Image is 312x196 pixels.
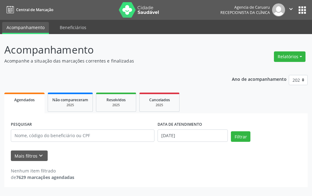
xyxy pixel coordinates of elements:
[4,58,217,64] p: Acompanhe a situação das marcações correntes e finalizadas
[232,75,287,83] p: Ano de acompanhamento
[4,5,53,15] a: Central de Marcação
[285,3,297,16] button: 
[149,97,170,102] span: Cancelados
[16,7,53,12] span: Central de Marcação
[297,5,308,15] button: apps
[220,10,270,15] span: Recepcionista da clínica
[274,51,305,62] button: Relatórios
[11,129,154,142] input: Nome, código do beneficiário ou CPF
[272,3,285,16] img: img
[158,120,202,129] label: DATA DE ATENDIMENTO
[52,103,88,107] div: 2025
[16,174,74,180] strong: 7629 marcações agendadas
[11,174,74,181] div: de
[220,5,270,10] div: Agencia de Caruaru
[11,168,74,174] div: Nenhum item filtrado
[144,103,175,107] div: 2025
[288,6,294,12] i: 
[231,131,250,142] button: Filtrar
[158,129,228,142] input: Selecione um intervalo
[55,22,91,33] a: Beneficiários
[101,103,132,107] div: 2025
[37,152,44,159] i: keyboard_arrow_down
[2,22,49,34] a: Acompanhamento
[52,97,88,102] span: Não compareceram
[106,97,126,102] span: Resolvidos
[4,42,217,58] p: Acompanhamento
[14,97,35,102] span: Agendados
[11,120,32,129] label: PESQUISAR
[11,150,48,161] button: Mais filtroskeyboard_arrow_down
